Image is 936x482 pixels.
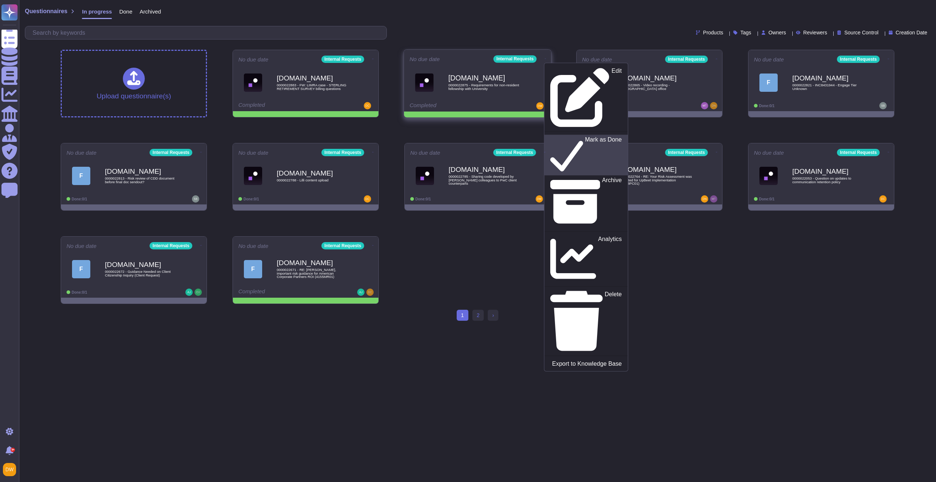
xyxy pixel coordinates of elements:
span: Source Control [844,30,878,35]
div: F [72,167,90,185]
div: Internal Requests [494,55,537,63]
img: Logo [415,73,434,92]
span: Done: 0/1 [759,197,774,201]
b: [DOMAIN_NAME] [277,170,350,177]
div: Completed [409,102,500,110]
div: Internal Requests [321,149,364,156]
span: Tags [740,30,751,35]
span: No due date [754,57,784,62]
img: user [366,289,374,296]
img: user [879,195,887,203]
b: [DOMAIN_NAME] [620,75,694,82]
span: 0000022788 - Lilli content upload [277,178,350,182]
span: › [492,312,494,318]
span: Reviewers [803,30,827,35]
a: Archive [544,175,628,228]
b: [DOMAIN_NAME] [277,259,350,266]
span: Archived [140,9,161,14]
span: 0000022875 - Requirements for non-resident fellowship with University [448,83,522,90]
span: No due date [67,243,97,249]
div: F [244,260,262,278]
div: Completed [238,102,328,109]
img: Logo [244,74,262,92]
span: No due date [410,150,440,155]
span: 0000022785 - Sharing code developed by [PERSON_NAME] colleagues to PwC client counterparts [449,175,522,185]
div: Internal Requests [837,149,880,156]
div: 9+ [11,448,15,452]
span: No due date [67,150,97,155]
span: In progress [82,9,112,14]
b: [DOMAIN_NAME] [448,75,522,82]
span: 0000022865 - Video recording - [GEOGRAPHIC_DATA] office [620,83,694,90]
a: Analytics [544,234,628,283]
img: user [710,102,717,109]
a: 2 [472,310,484,321]
img: user [701,195,708,203]
span: Done [119,9,132,14]
b: [DOMAIN_NAME] [449,166,522,173]
span: 0000022883 - FW: LIMRA case - STERLING RETIREMENT SURVEY billing questions [277,83,350,90]
a: Mark as Done [544,135,628,175]
span: 0000022764 - RE: Your Risk Assessment was updated for UpBeet Implementation (1748PC01) [620,175,694,185]
b: [DOMAIN_NAME] [792,75,865,82]
img: user [357,289,365,296]
span: Creation Date [896,30,927,35]
span: Done: 0/1 [415,197,431,201]
p: Export to Knowledge Base [552,361,622,367]
a: Edit [544,66,628,129]
b: [DOMAIN_NAME] [105,168,178,175]
a: Delete [544,290,628,353]
span: No due date [238,150,268,155]
div: Internal Requests [665,56,708,63]
input: Search by keywords [29,26,386,39]
span: 1 [457,310,468,321]
div: Internal Requests [321,242,364,249]
a: Export to Knowledge Base [544,359,628,368]
p: Delete [605,291,622,351]
img: user [536,195,543,203]
img: user [879,102,887,109]
div: Internal Requests [321,56,364,63]
span: Products [703,30,723,35]
span: No due date [238,243,268,249]
div: Internal Requests [150,149,192,156]
span: 0000022672 - Guidance Needed on Client Citizenship Inquiry (Client Request) [105,270,178,277]
p: Analytics [598,236,622,282]
span: Done: 0/1 [72,197,87,201]
div: Internal Requests [665,149,708,156]
div: F [759,74,778,92]
img: user [701,102,708,109]
img: Logo [244,167,262,185]
span: No due date [409,56,440,62]
span: 0000022821 - INC8431944 - Engage Tier Unknown [792,83,865,90]
img: user [3,463,16,476]
div: F [72,260,90,278]
b: [DOMAIN_NAME] [792,168,865,175]
div: Internal Requests [493,149,536,156]
span: Done: 0/1 [72,290,87,294]
img: Logo [759,167,778,185]
div: Upload questionnaire(s) [97,68,171,99]
img: user [192,195,199,203]
span: No due date [582,57,612,62]
span: 0000022053 - Question on updates to communication retention policy [792,177,865,184]
b: [DOMAIN_NAME] [620,166,694,173]
img: user [536,102,544,110]
span: No due date [238,57,268,62]
p: Mark as Done [585,136,622,174]
span: 0000022813 - Risk review of CDD document before final doc sendout? [105,177,178,184]
span: Done: 0/1 [759,104,774,108]
div: Internal Requests [150,242,192,249]
img: user [185,289,193,296]
button: user [1,462,21,478]
img: user [364,195,371,203]
span: 0000022671 - RE: [PERSON_NAME], important risk guidance for American Corporate Partners ROI (4155... [277,268,350,279]
p: Edit [612,68,622,127]
div: Completed [238,289,328,296]
span: Owners [769,30,786,35]
div: Internal Requests [837,56,880,63]
img: Logo [416,167,434,185]
b: [DOMAIN_NAME] [105,261,178,268]
img: user [710,195,717,203]
img: user [364,102,371,109]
